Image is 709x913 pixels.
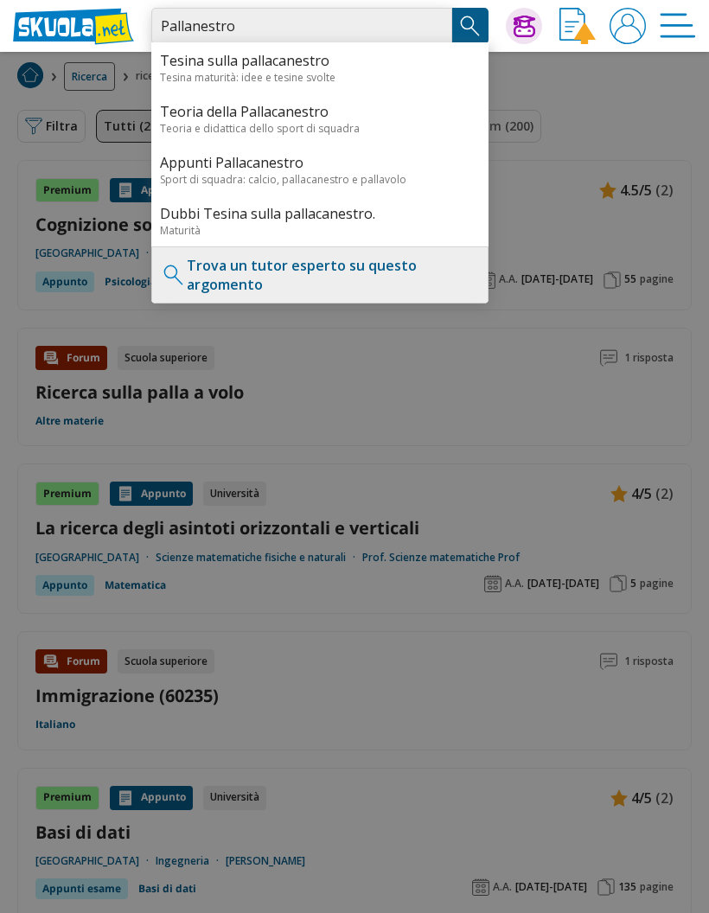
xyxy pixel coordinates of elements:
a: Tesina sulla pallacanestro [160,51,480,70]
a: Appunti Pallacanestro [160,153,480,172]
img: Menù [660,8,696,44]
img: Invia appunto [559,8,596,44]
a: Teoria della Pallacanestro [160,102,480,121]
a: Dubbi Tesina sulla pallacanestro. [160,204,480,223]
button: Search Button [452,8,489,44]
img: Chiedi Tutor AI [514,16,535,37]
div: Sport di squadra: calcio, pallacanestro e pallavolo [160,172,480,187]
img: Trova un tutor esperto [161,262,187,288]
a: Trova un tutor esperto su questo argomento [187,256,479,294]
div: Tesina maturità: idee e tesine svolte [160,70,480,85]
div: Teoria e didattica dello sport di squadra [160,121,480,136]
input: Cerca appunti, riassunti o versioni [151,8,452,44]
img: User avatar [610,8,646,44]
div: Maturità [160,223,480,238]
img: Cerca appunti, riassunti o versioni [457,13,483,39]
